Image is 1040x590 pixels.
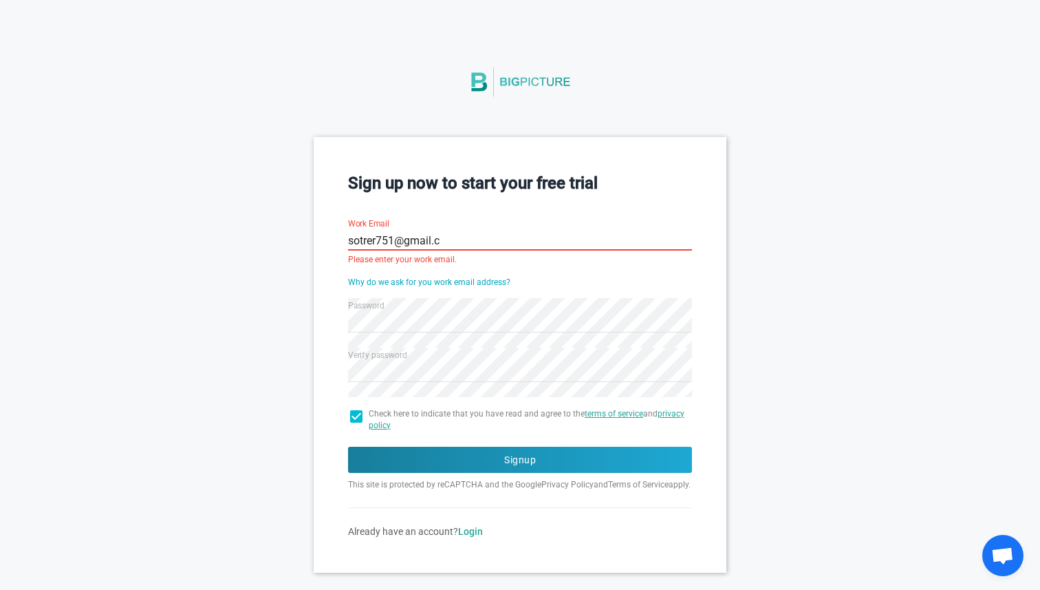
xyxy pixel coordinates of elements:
a: terms of service [585,409,643,419]
div: Already have an account? [348,525,692,538]
h3: Sign up now to start your free trial [348,171,692,195]
a: Privacy Policy [541,480,594,489]
a: Terms of Service [608,480,669,489]
button: Signup [348,447,692,473]
div: Open chat [982,535,1023,576]
img: BigPicture [468,53,572,111]
span: Check here to indicate that you have read and agree to the and [369,408,692,432]
a: Why do we ask for you work email address? [348,277,510,287]
p: This site is protected by reCAPTCHA and the Google and apply. [348,478,692,491]
a: Login [458,526,483,537]
div: Please enter your work email. [348,255,692,264]
a: privacy policy [369,409,684,430]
